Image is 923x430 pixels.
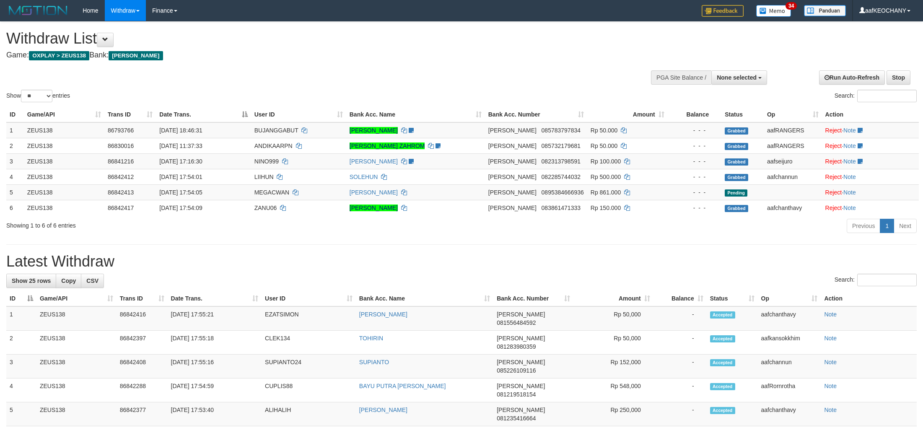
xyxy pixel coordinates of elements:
a: Stop [887,70,910,85]
span: Grabbed [725,127,748,135]
span: 86841216 [108,158,134,165]
td: - [653,355,707,378]
span: [PERSON_NAME] [488,205,537,211]
th: User ID: activate to sort column ascending [262,291,356,306]
th: Op: activate to sort column ascending [758,291,821,306]
td: 1 [6,122,24,138]
a: Note [824,311,837,318]
a: TOHIRIN [359,335,383,342]
span: Copy 081556484592 to clipboard [497,319,536,326]
a: Run Auto-Refresh [819,70,885,85]
td: ZEUS138 [24,122,104,138]
span: OXPLAY > ZEUS138 [29,51,89,60]
td: 3 [6,153,24,169]
td: · [822,138,919,153]
td: - [653,331,707,355]
span: [DATE] 17:54:01 [159,174,202,180]
td: [DATE] 17:55:18 [168,331,262,355]
span: Copy 081283980359 to clipboard [497,343,536,350]
button: None selected [711,70,767,85]
span: NINO999 [254,158,279,165]
img: Button%20Memo.svg [756,5,791,17]
span: Accepted [710,359,735,366]
th: User ID: activate to sort column ascending [251,107,346,122]
span: 86842412 [108,174,134,180]
span: ZANU06 [254,205,277,211]
td: [DATE] 17:55:16 [168,355,262,378]
span: [PERSON_NAME] [497,383,545,389]
a: Copy [56,274,81,288]
a: Reject [825,142,842,149]
th: Bank Acc. Name: activate to sort column ascending [356,291,493,306]
td: 4 [6,378,36,402]
td: ZEUS138 [24,153,104,169]
td: aafchanthavy [764,200,822,215]
td: - [653,402,707,426]
td: ZEUS138 [36,355,117,378]
span: 86793766 [108,127,134,134]
td: · [822,169,919,184]
td: ZEUS138 [36,378,117,402]
img: Feedback.jpg [702,5,744,17]
a: Note [843,142,856,149]
span: [PERSON_NAME] [497,407,545,413]
span: [DATE] 17:54:05 [159,189,202,196]
a: CSV [81,274,104,288]
div: - - - [671,142,718,150]
span: [DATE] 17:16:30 [159,158,202,165]
span: 86842413 [108,189,134,196]
a: [PERSON_NAME] [350,189,398,196]
span: Accepted [710,335,735,342]
select: Showentries [21,90,52,102]
label: Show entries [6,90,70,102]
th: ID: activate to sort column descending [6,291,36,306]
a: Reject [825,205,842,211]
td: - [653,306,707,331]
span: [PERSON_NAME] [488,189,537,196]
img: panduan.png [804,5,846,16]
td: · [822,122,919,138]
td: 4 [6,169,24,184]
a: [PERSON_NAME] [359,311,407,318]
span: Grabbed [725,158,748,166]
span: [PERSON_NAME] [488,127,537,134]
th: Amount: activate to sort column ascending [587,107,668,122]
h1: Withdraw List [6,30,607,47]
span: Grabbed [725,205,748,212]
div: - - - [671,157,718,166]
a: Reject [825,158,842,165]
h4: Game: Bank: [6,51,607,60]
span: Pending [725,189,747,197]
a: BAYU PUTRA [PERSON_NAME] [359,383,446,389]
a: [PERSON_NAME] [359,407,407,413]
td: 86842397 [117,331,168,355]
span: [PERSON_NAME] [488,142,537,149]
span: Show 25 rows [12,277,51,284]
span: [PERSON_NAME] [109,51,163,60]
td: 86842288 [117,378,168,402]
span: Accepted [710,311,735,319]
a: Previous [847,219,880,233]
span: [DATE] 11:37:33 [159,142,202,149]
th: Trans ID: activate to sort column ascending [104,107,156,122]
span: None selected [717,74,757,81]
span: Rp 861.000 [591,189,621,196]
span: Copy 081219518154 to clipboard [497,391,536,398]
td: ALIHALIH [262,402,356,426]
th: Balance [668,107,722,122]
td: [DATE] 17:54:59 [168,378,262,402]
td: aafchannun [758,355,821,378]
a: [PERSON_NAME] [350,127,398,134]
div: PGA Site Balance / [651,70,711,85]
td: 2 [6,138,24,153]
th: Bank Acc. Name: activate to sort column ascending [346,107,485,122]
td: aafchanthavy [758,402,821,426]
td: ZEUS138 [24,169,104,184]
span: Grabbed [725,143,748,150]
a: Note [824,383,837,389]
td: aafRornrotha [758,378,821,402]
span: Rp 50.000 [591,142,618,149]
td: aafchanthavy [758,306,821,331]
h1: Latest Withdraw [6,253,917,270]
td: ZEUS138 [36,331,117,355]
